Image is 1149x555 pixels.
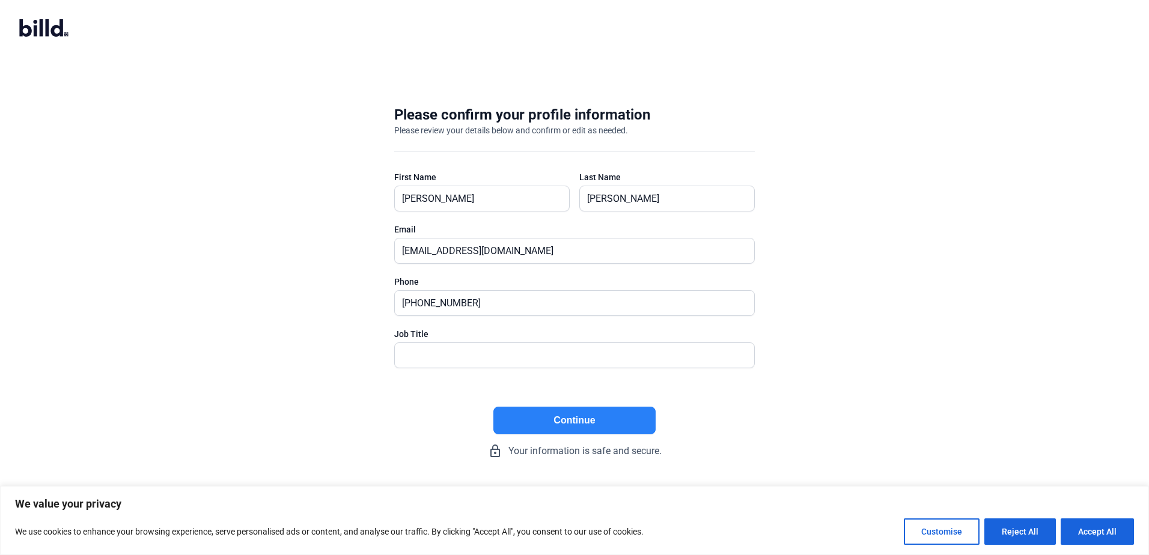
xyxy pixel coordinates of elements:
button: Continue [493,407,656,434]
button: Customise [904,518,980,545]
button: Reject All [984,518,1056,545]
div: Please review your details below and confirm or edit as needed. [394,124,628,136]
div: Phone [394,276,755,288]
div: Last Name [579,171,755,183]
div: Email [394,223,755,235]
p: We value your privacy [15,497,1134,511]
input: (XXX) XXX-XXXX [395,291,741,315]
div: Your information is safe and secure. [394,444,755,458]
button: Accept All [1061,518,1134,545]
div: Job Title [394,328,755,340]
p: We use cookies to enhance your browsing experience, serve personalised ads or content, and analys... [15,524,644,539]
div: Please confirm your profile information [394,105,650,124]
div: First Name [394,171,570,183]
mat-icon: lock_outline [488,444,502,458]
